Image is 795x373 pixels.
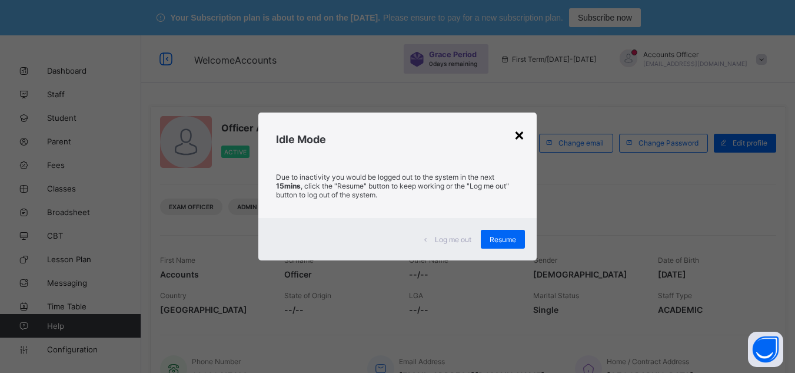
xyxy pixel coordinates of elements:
strong: 15mins [276,181,301,190]
p: Due to inactivity you would be logged out to the system in the next , click the "Resume" button t... [276,173,519,199]
button: Open asap [748,332,783,367]
span: Resume [490,235,516,244]
h2: Idle Mode [276,133,519,146]
span: Log me out [435,235,471,244]
div: × [514,124,525,144]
